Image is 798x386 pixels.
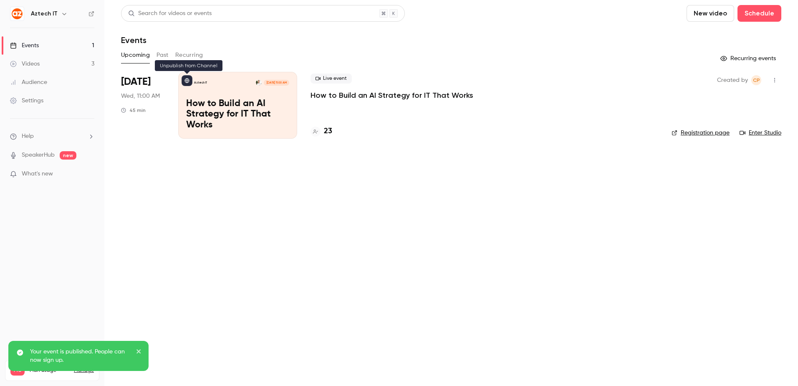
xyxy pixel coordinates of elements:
[121,48,150,62] button: Upcoming
[740,129,781,137] a: Enter Studio
[121,92,160,100] span: Wed, 11:00 AM
[687,5,734,22] button: New video
[60,151,76,160] span: new
[737,5,781,22] button: Schedule
[753,75,760,85] span: CP
[121,107,146,114] div: 45 min
[22,151,55,160] a: SpeakerHub
[128,9,212,18] div: Search for videos or events
[311,74,352,84] span: Live event
[264,80,289,86] span: [DATE] 11:00 AM
[186,99,289,131] p: How to Build an AI Strategy for IT That Works
[717,52,781,65] button: Recurring events
[175,48,203,62] button: Recurring
[751,75,761,85] span: Charlotte Parkinson
[324,126,332,137] h4: 23
[194,81,207,85] p: Aztech IT
[10,132,94,141] li: help-dropdown-opener
[311,126,332,137] a: 23
[10,78,47,86] div: Audience
[22,170,53,178] span: What's new
[136,348,142,358] button: close
[10,7,24,20] img: Aztech IT
[178,72,297,139] a: How to Build an AI Strategy for IT That WorksAztech ITSean Houghton[DATE] 11:00 AMHow to Build an...
[121,35,146,45] h1: Events
[717,75,748,85] span: Created by
[31,10,58,18] h6: Aztech IT
[256,80,262,86] img: Sean Houghton
[121,72,165,139] div: Sep 10 Wed, 11:00 AM (Europe/London)
[311,90,473,100] a: How to Build an AI Strategy for IT That Works
[22,132,34,141] span: Help
[10,41,39,50] div: Events
[157,48,169,62] button: Past
[30,348,130,364] p: Your event is published. People can now sign up.
[10,96,43,105] div: Settings
[672,129,730,137] a: Registration page
[121,75,151,89] span: [DATE]
[10,60,40,68] div: Videos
